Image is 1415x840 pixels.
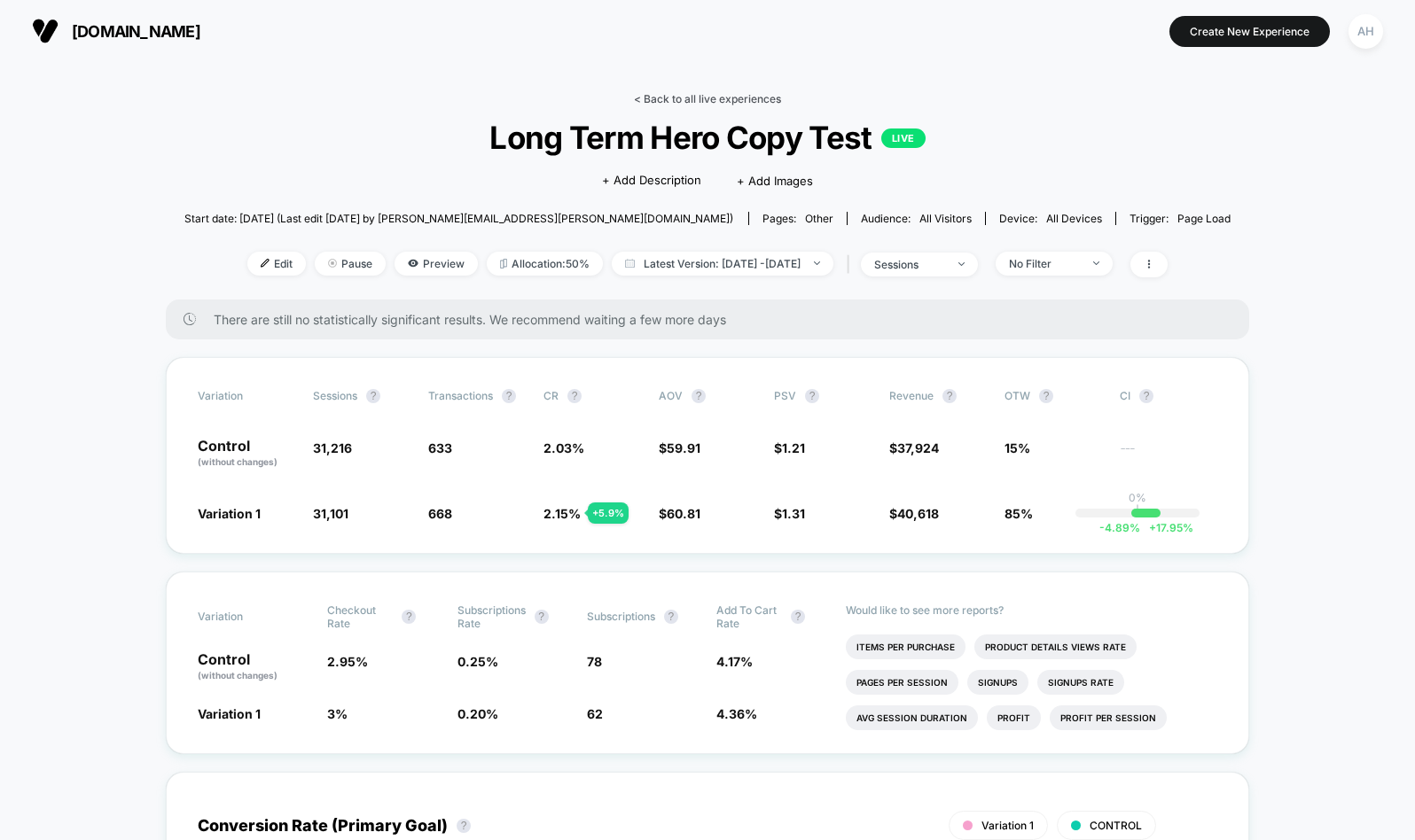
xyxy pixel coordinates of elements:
[1149,521,1156,534] span: +
[1005,440,1030,455] span: 15%
[214,312,1214,327] span: There are still no statistically significant results. We recommend waiting a few more days
[664,610,678,624] button: ?
[958,262,965,266] img: end
[1093,261,1099,265] img: end
[457,706,498,721] span: 0.20 %
[502,389,516,403] button: ?
[567,389,582,403] button: ?
[716,654,753,669] span: 4.17 %
[395,252,478,276] span: Preview
[814,261,820,265] img: end
[1140,521,1193,534] span: 17.95 %
[846,705,978,730] li: Avg Session Duration
[1177,212,1231,225] span: Page Load
[587,654,602,669] span: 78
[889,389,934,402] span: Revenue
[667,506,700,521] span: 60.81
[543,389,559,402] span: CR
[625,259,635,268] img: calendar
[846,634,965,659] li: Items Per Purchase
[1136,504,1139,517] p: |
[1005,506,1033,521] span: 85%
[716,706,757,721] span: 4.36 %
[500,259,507,268] img: rebalance
[842,252,861,277] span: |
[32,18,59,44] img: Visually logo
[967,670,1028,695] li: Signups
[184,212,733,225] span: Start date: [DATE] (Last edit [DATE] by [PERSON_NAME][EMAIL_ADDRESS][PERSON_NAME][DOMAIN_NAME])
[402,610,416,624] button: ?
[762,212,833,225] div: Pages:
[634,92,781,105] a: < Back to all live experiences
[313,440,352,455] span: 31,216
[198,706,261,721] span: Variation 1
[428,389,493,402] span: Transactions
[985,212,1115,225] span: Device:
[846,603,1217,617] p: Would like to see more reports?
[1139,389,1153,403] button: ?
[1343,13,1388,50] button: AH
[791,610,805,624] button: ?
[313,506,348,521] span: 31,101
[457,654,498,669] span: 0.25 %
[588,502,629,524] div: + 5.9 %
[587,706,603,721] span: 62
[198,439,295,469] p: Control
[692,389,706,403] button: ?
[428,440,452,455] span: 633
[457,819,471,833] button: ?
[366,389,380,403] button: ?
[1090,819,1142,832] span: CONTROL
[457,603,526,630] span: Subscriptions Rate
[198,603,295,630] span: Variation
[543,506,581,521] span: 2.15 %
[247,252,306,276] span: Edit
[198,506,261,521] span: Variation 1
[897,440,939,455] span: 37,924
[237,119,1178,156] span: Long Term Hero Copy Test
[198,389,295,403] span: Variation
[782,506,805,521] span: 1.31
[1009,257,1080,270] div: No Filter
[198,670,278,681] span: (without changes)
[874,258,945,271] div: sessions
[1129,491,1146,504] p: 0%
[942,389,957,403] button: ?
[198,652,309,682] p: Control
[782,440,805,455] span: 1.21
[487,252,603,276] span: Allocation: 50%
[667,440,700,455] span: 59.91
[919,212,972,225] span: All Visitors
[659,389,683,402] span: AOV
[1120,389,1217,403] span: CI
[861,212,972,225] div: Audience:
[535,610,549,624] button: ?
[737,174,813,188] span: + Add Images
[315,252,386,276] span: Pause
[1046,212,1102,225] span: all devices
[889,440,939,455] span: $
[313,389,357,402] span: Sessions
[327,706,348,721] span: 3 %
[1099,521,1140,534] span: -4.89 %
[1005,389,1102,403] span: OTW
[602,172,701,190] span: + Add Description
[1349,14,1383,49] div: AH
[805,389,819,403] button: ?
[587,610,655,623] span: Subscriptions
[261,259,270,268] img: edit
[428,506,452,521] span: 668
[1050,705,1167,730] li: Profit Per Session
[27,17,206,45] button: [DOMAIN_NAME]
[716,603,782,630] span: Add To Cart Rate
[72,22,200,41] span: [DOMAIN_NAME]
[981,819,1034,832] span: Variation 1
[774,440,805,455] span: $
[1039,389,1053,403] button: ?
[1130,212,1231,225] div: Trigger:
[774,389,796,402] span: PSV
[987,705,1041,730] li: Profit
[974,634,1137,659] li: Product Details Views Rate
[1169,16,1330,47] button: Create New Experience
[1037,670,1124,695] li: Signups Rate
